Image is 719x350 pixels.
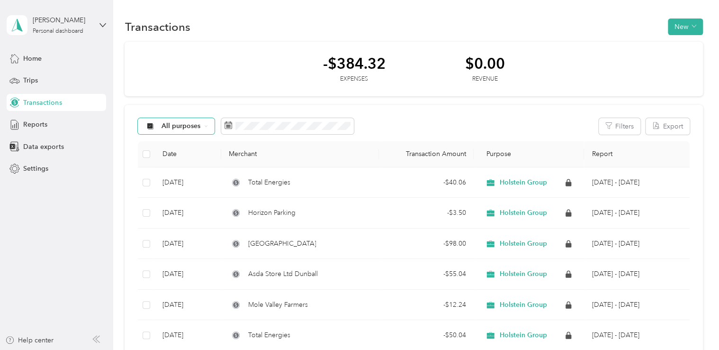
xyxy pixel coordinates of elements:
[155,229,221,259] td: [DATE]
[248,208,295,218] span: Horizon Parking
[666,297,719,350] iframe: Everlance-gr Chat Button Frame
[23,54,42,64] span: Home
[23,164,48,174] span: Settings
[386,239,466,249] div: - $98.00
[155,290,221,321] td: [DATE]
[584,141,689,167] th: Report
[584,259,689,290] td: Aug 1 - 31, 2025
[584,167,689,198] td: Aug 1 - 31, 2025
[584,290,689,321] td: Aug 1 - 31, 2025
[599,118,640,135] button: Filters
[646,118,690,135] button: Export
[23,120,47,129] span: Reports
[386,177,466,188] div: - $40.06
[23,142,63,152] span: Data exports
[323,75,385,83] div: Expenses
[584,198,689,229] td: Aug 1 - 31, 2025
[155,259,221,290] td: [DATE]
[500,239,547,248] span: Holstein Group
[125,22,190,32] h1: Transactions
[5,335,54,345] button: Help center
[155,167,221,198] td: [DATE]
[248,269,317,279] span: Asda Store Ltd Dunball
[33,15,92,25] div: [PERSON_NAME]
[465,55,504,72] div: $0.00
[386,330,466,341] div: - $50.04
[33,28,83,34] div: Personal dashboard
[23,98,62,108] span: Transactions
[248,177,290,188] span: Total Energies
[379,141,474,167] th: Transaction Amount
[500,270,547,278] span: Holstein Group
[23,75,38,85] span: Trips
[323,55,385,72] div: -$384.32
[386,300,466,310] div: - $12.24
[162,123,201,129] span: All purposes
[248,239,316,249] span: [GEOGRAPHIC_DATA]
[221,141,379,167] th: Merchant
[500,331,547,340] span: Holstein Group
[155,141,221,167] th: Date
[500,178,547,187] span: Holstein Group
[668,18,703,35] button: New
[248,330,290,341] span: Total Energies
[500,301,547,309] span: Holstein Group
[248,300,307,310] span: Mole Valley Farmers
[584,229,689,259] td: Aug 1 - 31, 2025
[155,198,221,229] td: [DATE]
[500,209,547,217] span: Holstein Group
[465,75,504,83] div: Revenue
[481,150,511,158] span: Purpose
[386,269,466,279] div: - $55.04
[386,208,466,218] div: - $3.50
